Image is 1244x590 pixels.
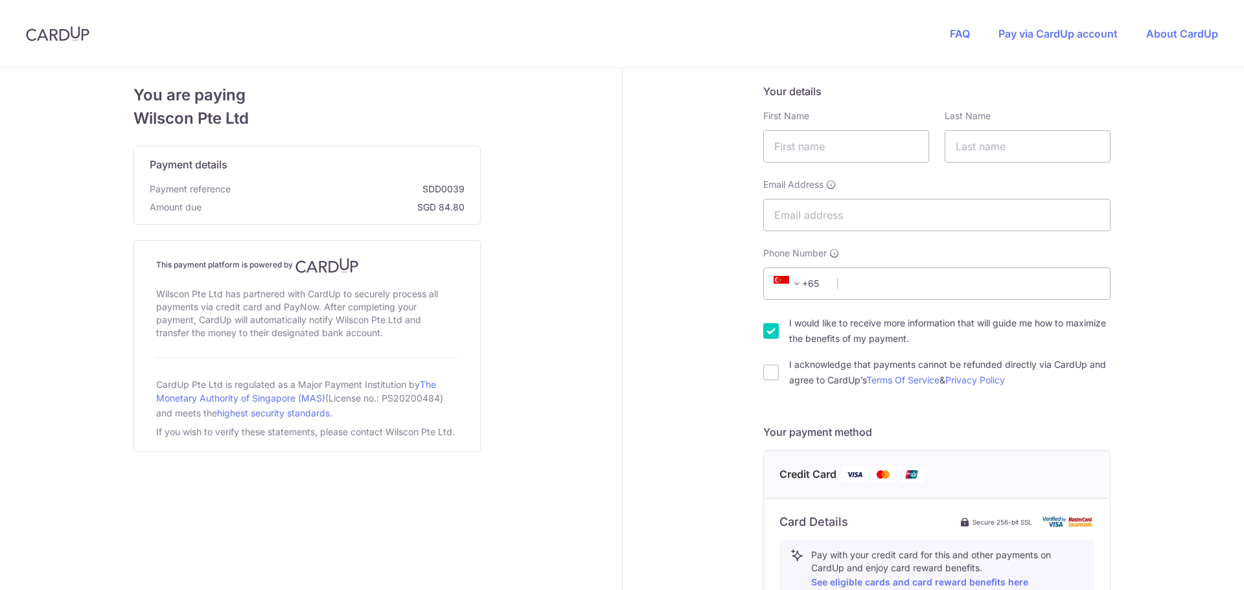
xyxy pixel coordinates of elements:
[811,549,1083,590] p: Pay with your credit card for this and other payments on CardUp and enjoy card reward benefits.
[207,201,465,214] span: SGD 84.80
[26,26,89,41] img: CardUp
[866,374,939,385] a: Terms Of Service
[998,27,1118,40] a: Pay via CardUp account
[763,178,824,191] span: Email Address
[295,258,359,273] img: CardUp
[763,130,929,163] input: First name
[150,157,227,172] span: Payment details
[789,315,1111,346] label: I would like to receive more information that will guide me how to maximize the benefits of my pa...
[1161,551,1231,584] iframe: Opens a widget where you can find more information
[156,258,458,273] h4: This payment platform is powered by
[133,84,481,107] span: You are paying
[763,199,1111,231] input: Email address
[763,424,1111,440] h5: Your payment method
[950,27,970,40] a: FAQ
[763,247,827,260] span: Phone Number
[133,107,481,130] span: Wilscon Pte Ltd
[156,423,457,441] div: If you wish to verify these statements, please contact Wilscon Pte Ltd.
[1042,516,1094,527] img: card secure
[973,517,1032,527] span: Secure 256-bit SSL
[156,374,458,423] div: CardUp Pte Ltd is regulated as a Major Payment Institution by (License no.: PS20200484) and meets...
[763,109,809,122] label: First Name
[945,374,1005,385] a: Privacy Policy
[150,183,231,196] span: Payment reference
[789,357,1111,388] label: I acknowledge that payments cannot be refunded directly via CardUp and agree to CardUp’s &
[811,576,1028,587] a: See eligible cards and card reward benefits here
[870,466,896,482] img: Mastercard
[236,183,465,196] span: SDD0039
[774,276,805,291] span: +65
[770,276,828,291] span: +65
[945,130,1111,163] input: Last name
[150,201,202,214] span: Amount due
[899,466,925,482] img: Union Pay
[156,285,458,342] div: Wilscon Pte Ltd has partnered with CardUp to securely process all payments via credit card and Pa...
[217,407,330,418] a: highest security standards
[1146,27,1218,40] a: About CardUp
[779,514,848,530] h6: Card Details
[779,466,836,482] span: Credit Card
[945,109,991,122] label: Last Name
[842,466,868,482] img: Visa
[763,84,1111,99] h5: Your details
